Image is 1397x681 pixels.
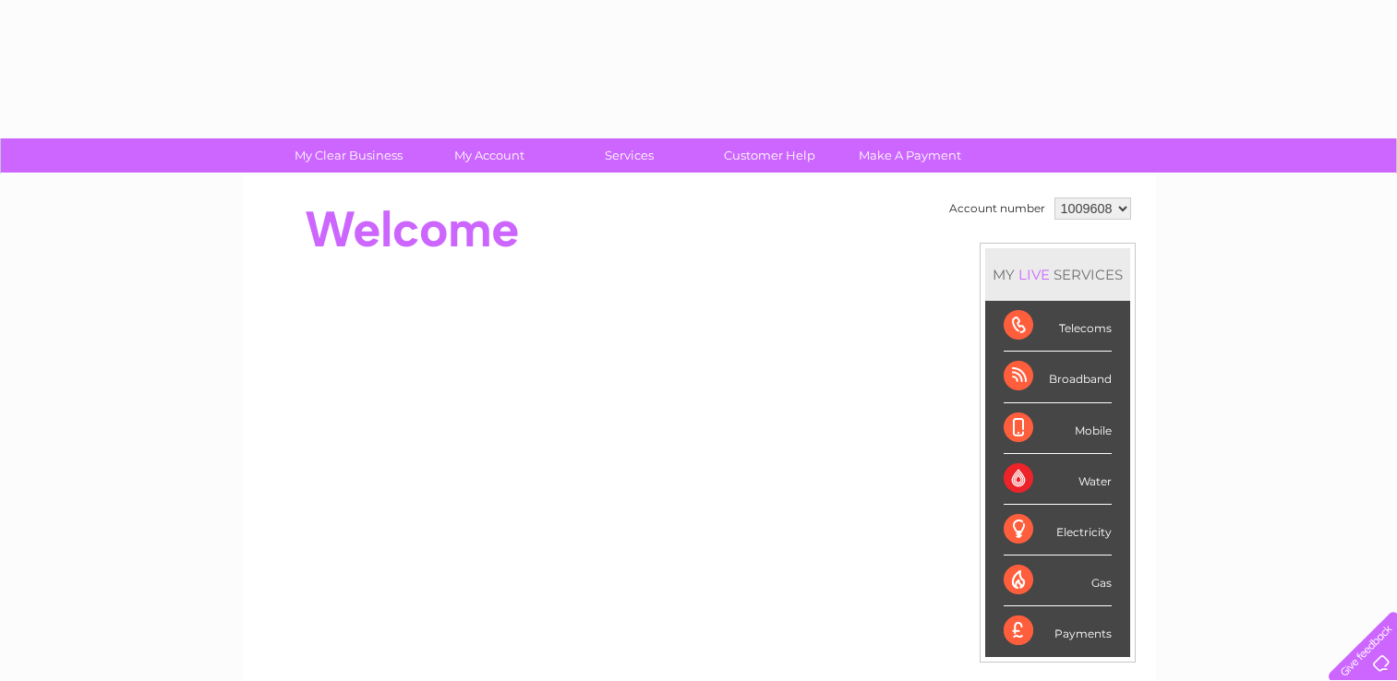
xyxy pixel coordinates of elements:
[693,138,846,173] a: Customer Help
[553,138,705,173] a: Services
[945,193,1050,224] td: Account number
[1004,505,1112,556] div: Electricity
[834,138,986,173] a: Make A Payment
[1004,454,1112,505] div: Water
[1004,556,1112,606] div: Gas
[985,248,1130,301] div: MY SERVICES
[1004,301,1112,352] div: Telecoms
[1015,266,1054,283] div: LIVE
[1004,606,1112,656] div: Payments
[1004,352,1112,402] div: Broadband
[1004,403,1112,454] div: Mobile
[272,138,425,173] a: My Clear Business
[413,138,565,173] a: My Account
